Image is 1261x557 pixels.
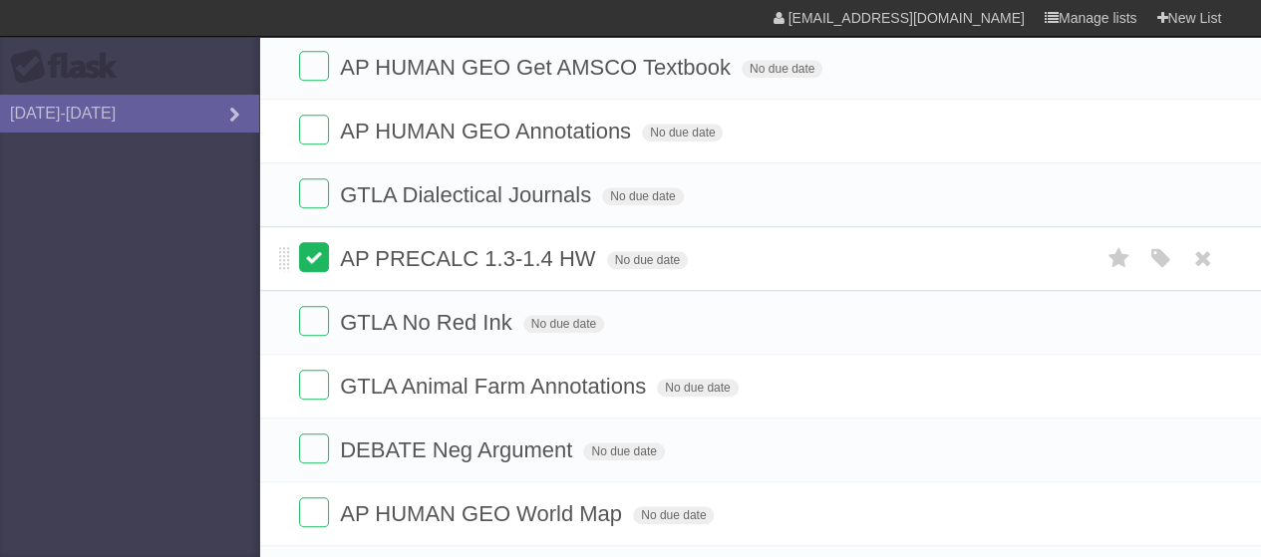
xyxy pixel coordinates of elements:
span: AP HUMAN GEO Annotations [340,119,636,143]
span: GTLA Dialectical Journals [340,182,596,207]
div: Flask [10,49,130,85]
label: Done [299,306,329,336]
label: Done [299,178,329,208]
span: No due date [607,251,688,269]
span: GTLA Animal Farm Annotations [340,374,651,399]
label: Done [299,497,329,527]
label: Done [299,242,329,272]
span: AP PRECALC 1.3-1.4 HW [340,246,600,271]
span: No due date [633,506,714,524]
span: DEBATE Neg Argument [340,437,577,462]
label: Done [299,115,329,144]
label: Star task [1100,242,1137,275]
span: No due date [583,442,664,460]
label: Done [299,51,329,81]
span: No due date [742,60,822,78]
span: No due date [657,379,738,397]
span: GTLA No Red Ink [340,310,516,335]
span: AP HUMAN GEO World Map [340,501,627,526]
span: AP HUMAN GEO Get AMSCO Textbook [340,55,736,80]
span: No due date [523,315,604,333]
label: Done [299,433,329,463]
label: Done [299,370,329,400]
span: No due date [642,124,723,141]
span: No due date [602,187,683,205]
